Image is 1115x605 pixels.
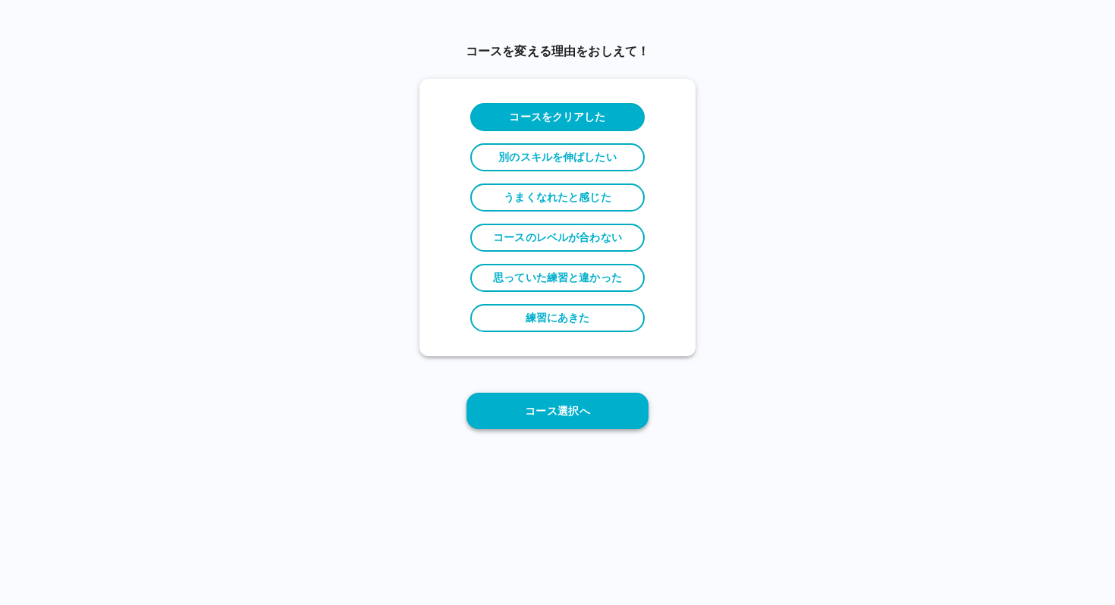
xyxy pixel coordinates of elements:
p: 思っていた練習と違かった [493,270,622,286]
p: コースを変える理由をおしえて！ [419,42,696,61]
p: 練習にあきた [526,310,590,326]
p: コースをクリアした [509,109,605,125]
p: 別のスキルを伸ばしたい [498,149,616,165]
p: うまくなれたと感じた [504,190,611,205]
p: コースのレベルが合わない [493,230,622,246]
button: コース選択へ [466,393,649,429]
